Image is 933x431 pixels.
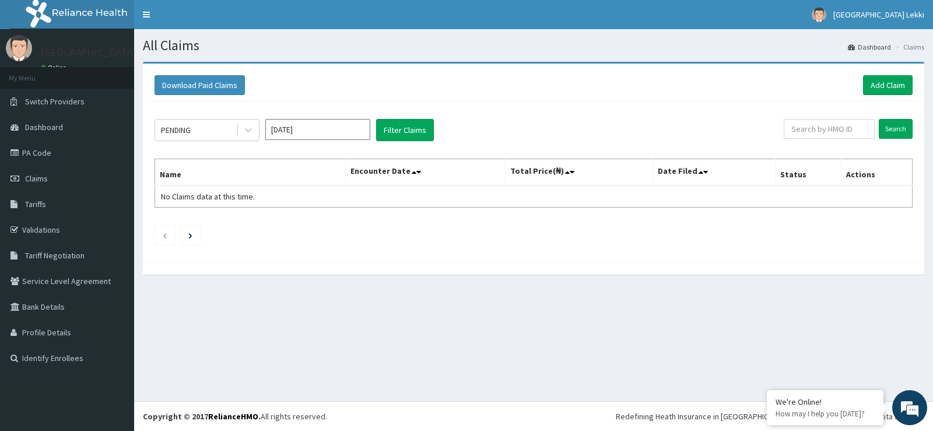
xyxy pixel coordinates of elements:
[616,411,924,422] div: Redefining Heath Insurance in [GEOGRAPHIC_DATA] using Telemedicine and Data Science!
[25,250,85,261] span: Tariff Negotiation
[376,119,434,141] button: Filter Claims
[848,42,891,52] a: Dashboard
[776,409,875,419] p: How may I help you today?
[143,38,924,53] h1: All Claims
[161,124,191,136] div: PENDING
[841,159,912,186] th: Actions
[653,159,776,186] th: Date Filed
[134,401,933,431] footer: All rights reserved.
[208,411,258,422] a: RelianceHMO
[25,122,63,132] span: Dashboard
[162,230,167,240] a: Previous page
[188,230,192,240] a: Next page
[25,96,85,107] span: Switch Providers
[879,119,913,139] input: Search
[25,199,46,209] span: Tariffs
[161,191,255,202] span: No Claims data at this time.
[143,411,261,422] strong: Copyright © 2017 .
[892,42,924,52] li: Claims
[505,159,653,186] th: Total Price(₦)
[265,119,370,140] input: Select Month and Year
[346,159,505,186] th: Encounter Date
[41,47,163,58] p: [GEOGRAPHIC_DATA] Lekki
[775,159,841,186] th: Status
[863,75,913,95] a: Add Claim
[784,119,875,139] input: Search by HMO ID
[812,8,826,22] img: User Image
[155,75,245,95] button: Download Paid Claims
[776,397,875,407] div: We're Online!
[155,159,346,186] th: Name
[25,173,48,184] span: Claims
[833,9,924,20] span: [GEOGRAPHIC_DATA] Lekki
[41,64,69,72] a: Online
[6,35,32,61] img: User Image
